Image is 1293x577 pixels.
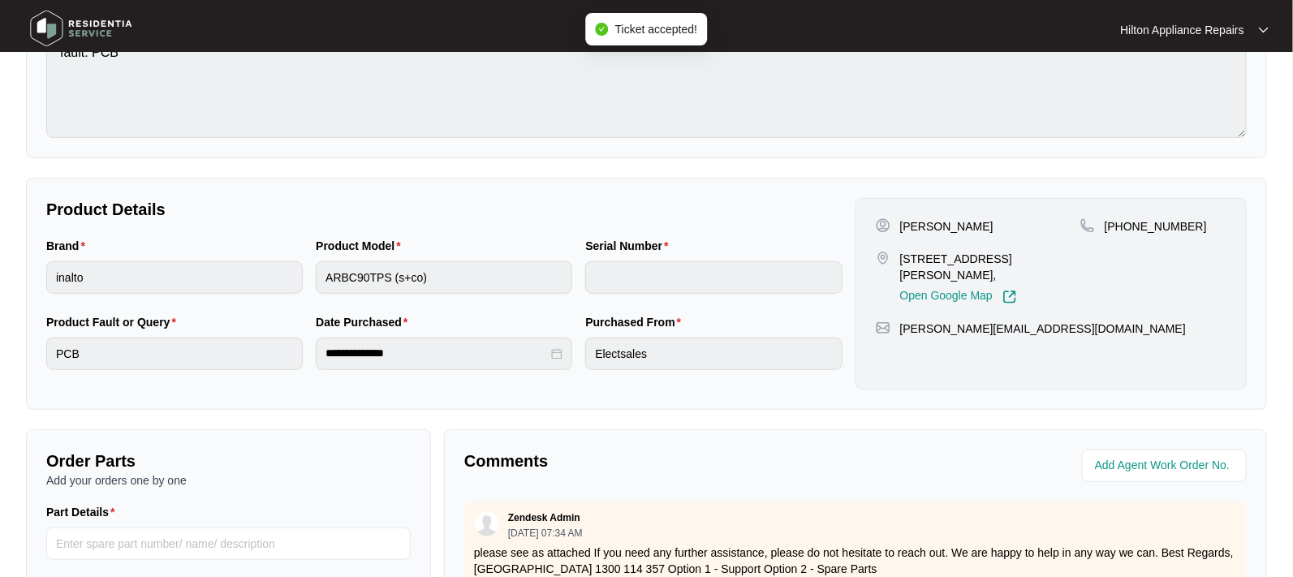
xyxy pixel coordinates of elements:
p: [PHONE_NUMBER] [1105,218,1207,235]
input: Add Agent Work Order No. [1095,456,1237,476]
p: Add your orders one by one [46,472,411,489]
label: Product Model [316,238,407,254]
input: Purchased From [585,338,842,370]
input: Brand [46,261,303,294]
label: Serial Number [585,238,675,254]
input: Date Purchased [325,345,548,362]
label: Product Fault or Query [46,314,183,330]
label: Brand [46,238,92,254]
p: Zendesk Admin [508,511,580,524]
p: [PERSON_NAME] [900,218,993,235]
img: Link-External [1002,290,1017,304]
label: Date Purchased [316,314,414,330]
img: user.svg [475,512,499,536]
p: [STREET_ADDRESS][PERSON_NAME], [900,251,1080,283]
img: residentia service logo [24,4,138,53]
input: Product Fault or Query [46,338,303,370]
textarea: fault: PCB [46,28,1247,138]
input: Serial Number [585,261,842,294]
input: Product Model [316,261,572,294]
img: user-pin [876,218,890,233]
p: Comments [464,450,844,472]
span: check-circle [596,23,609,36]
input: Part Details [46,527,411,560]
img: dropdown arrow [1259,26,1269,34]
img: map-pin [1080,218,1095,233]
a: Open Google Map [900,290,1017,304]
p: please see as attached If you need any further assistance, please do not hesitate to reach out. W... [474,545,1237,577]
p: [DATE] 07:34 AM [508,528,583,538]
img: map-pin [876,321,890,335]
p: Hilton Appliance Repairs [1120,22,1244,38]
label: Part Details [46,504,122,520]
p: [PERSON_NAME][EMAIL_ADDRESS][DOMAIN_NAME] [900,321,1186,337]
p: Order Parts [46,450,411,472]
img: map-pin [876,251,890,265]
label: Purchased From [585,314,687,330]
span: Ticket accepted! [615,23,697,36]
p: Product Details [46,198,843,221]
